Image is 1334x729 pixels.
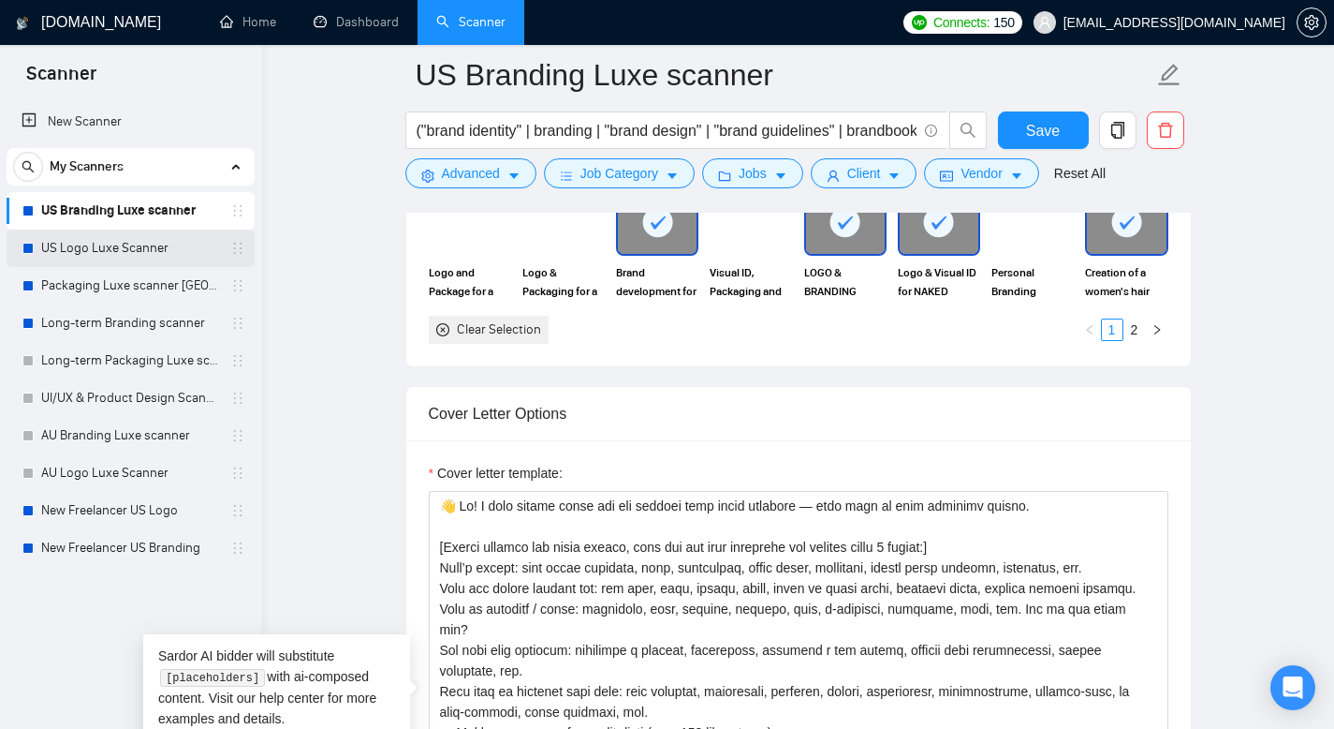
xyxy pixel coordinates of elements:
span: setting [421,169,434,183]
input: Search Freelance Jobs... [417,119,916,142]
li: 1 [1101,319,1123,341]
span: search [950,122,986,139]
span: LOGO & BRANDING Concept for premium glass jewelry brand [804,263,887,301]
li: 2 [1123,319,1146,341]
button: folderJobscaret-down [702,158,803,188]
a: New Freelancer US Branding [41,529,219,567]
img: logo [16,8,29,38]
a: searchScanner [436,14,506,30]
span: Logo and Package for a healthy food project Omega Tree [429,263,511,301]
button: barsJob Categorycaret-down [544,158,695,188]
code: [placeholders] [160,669,264,688]
button: idcardVendorcaret-down [924,158,1038,188]
span: My Scanners [50,148,124,186]
a: AU Branding Luxe scanner [41,417,219,454]
button: delete [1147,112,1184,149]
span: holder [230,278,245,293]
span: holder [230,391,245,406]
label: Cover letter template: [429,463,563,484]
a: Packaging Luxe scanner [GEOGRAPHIC_DATA] [41,267,219,305]
li: My Scanners [7,148,255,567]
button: setting [1297,7,1327,37]
button: search [949,112,987,149]
button: Save [998,112,1089,149]
span: Logo & Packaging for a jewelry brand [522,263,605,301]
a: New Freelancer US Logo [41,492,219,529]
span: holder [230,466,245,481]
a: 2 [1124,320,1145,340]
a: dashboardDashboard [314,14,399,30]
a: New Scanner [22,103,240,141]
span: search [14,160,42,173]
button: left [1078,319,1101,341]
button: userClientcaret-down [811,158,917,188]
button: settingAdvancedcaret-down [405,158,536,188]
a: AU Logo Luxe Scanner [41,454,219,492]
img: portfolio thumbnail image [991,190,1074,256]
div: Clear Selection [457,320,541,340]
li: Next Page [1146,319,1168,341]
span: Save [1026,119,1060,142]
span: Brand development for bakery chain [616,263,698,301]
span: Scanner [11,60,111,99]
span: caret-down [666,169,679,183]
input: Scanner name... [416,52,1153,98]
span: Personal Branding [991,263,1074,301]
span: user [1038,16,1051,29]
a: UI/UX & Product Design Scanner [41,379,219,417]
span: Logo & Visual ID for NAKED LOAF® [898,263,980,301]
div: Open Intercom Messenger [1270,665,1315,710]
button: right [1146,319,1168,341]
span: right [1151,324,1163,335]
a: US Branding Luxe scanner [41,192,219,230]
span: caret-down [774,169,787,183]
span: Advanced [442,163,500,184]
a: US Logo Luxe Scanner [41,230,219,267]
span: close-circle [436,323,449,336]
a: Long-term Branding scanner [41,305,219,342]
a: setting [1297,15,1327,30]
span: bars [560,169,573,183]
li: New Scanner [7,103,255,141]
a: Long-term Packaging Luxe scanner [41,342,219,379]
span: holder [230,541,245,556]
span: Vendor [960,163,1002,184]
span: 150 [993,12,1014,33]
span: left [1084,324,1095,335]
span: setting [1297,15,1326,30]
span: caret-down [887,169,901,183]
span: holder [230,316,245,331]
img: portfolio thumbnail image [710,190,792,256]
a: Reset All [1054,163,1106,184]
span: Jobs [739,163,767,184]
span: holder [230,503,245,518]
span: Creation of a women's hair care brand The [PERSON_NAME] [1085,263,1167,301]
span: caret-down [507,169,520,183]
span: Connects: [933,12,990,33]
button: search [13,152,43,182]
span: Job Category [580,163,658,184]
a: homeHome [220,14,276,30]
span: copy [1100,122,1136,139]
span: user [827,169,840,183]
img: portfolio thumbnail image [429,190,511,256]
div: Cover Letter Options [429,387,1168,440]
a: help center [259,691,324,706]
img: upwork-logo.png [912,15,927,30]
span: holder [230,428,245,443]
span: holder [230,203,245,218]
span: holder [230,241,245,256]
span: Visual ID, Packaging and BrandBook for G&Н Bаby® brand [710,263,792,301]
span: folder [718,169,731,183]
img: portfolio thumbnail image [522,190,605,256]
span: Client [847,163,881,184]
span: edit [1157,63,1181,87]
span: info-circle [925,125,937,137]
span: idcard [940,169,953,183]
span: holder [230,353,245,368]
button: copy [1099,112,1136,149]
span: caret-down [1010,169,1023,183]
li: Previous Page [1078,319,1101,341]
a: 1 [1102,320,1122,340]
span: delete [1148,122,1183,139]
